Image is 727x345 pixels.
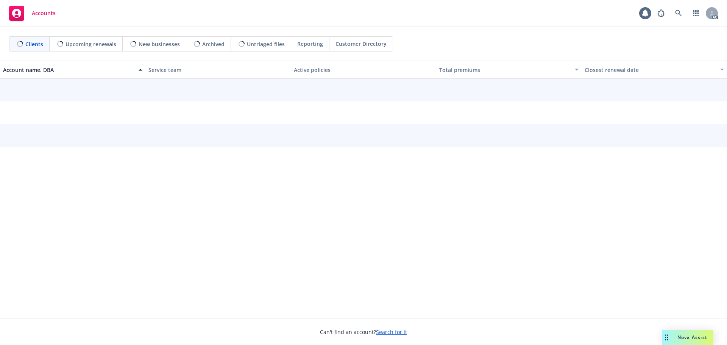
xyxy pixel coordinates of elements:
a: Accounts [6,3,59,24]
div: Account name, DBA [3,66,134,74]
span: Customer Directory [335,40,387,48]
div: Active policies [294,66,433,74]
a: Search [671,6,686,21]
span: Untriaged files [247,40,285,48]
span: Upcoming renewals [66,40,116,48]
button: Closest renewal date [582,61,727,79]
span: Can't find an account? [320,328,407,336]
div: Drag to move [662,330,671,345]
button: Total premiums [436,61,582,79]
span: Accounts [32,10,56,16]
span: Nova Assist [677,334,707,340]
a: Search for it [376,328,407,336]
div: Service team [148,66,288,74]
a: Switch app [688,6,704,21]
div: Total premiums [439,66,570,74]
span: Clients [25,40,43,48]
span: New businesses [139,40,180,48]
button: Service team [145,61,291,79]
div: Closest renewal date [585,66,716,74]
a: Report a Bug [654,6,669,21]
button: Active policies [291,61,436,79]
span: Reporting [297,40,323,48]
span: Archived [202,40,225,48]
button: Nova Assist [662,330,713,345]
